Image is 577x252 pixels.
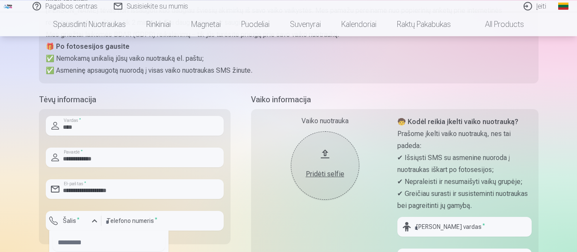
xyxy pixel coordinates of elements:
[251,94,539,106] h5: Vaiko informacija
[397,128,532,152] p: Prašome įkelti vaiko nuotrauką, nes tai padeda:
[299,169,351,179] div: Pridėti selfie
[258,116,392,126] div: Vaiko nuotrauka
[387,12,461,36] a: Raktų pakabukas
[231,12,280,36] a: Puodeliai
[397,176,532,188] p: ✔ Nepraleisti ir nesumaišyti vaikų grupėje;
[136,12,181,36] a: Rinkiniai
[3,3,13,9] img: /fa2
[43,12,136,36] a: Spausdinti nuotraukas
[46,42,130,50] strong: 🎁 Po fotosesijos gausite
[39,94,231,106] h5: Tėvų informacija
[397,118,518,126] strong: 🧒 Kodėl reikia įkelti vaiko nuotrauką?
[181,12,231,36] a: Magnetai
[46,65,532,77] p: ✅ Asmeninę apsaugotą nuorodą į visas vaiko nuotraukas SMS žinute.
[461,12,534,36] a: All products
[397,188,532,212] p: ✔ Greičiau surasti ir susisteminti nuotraukas bei pagreitinti jų gamybą.
[46,211,101,231] button: Šalis*
[59,216,83,225] label: Šalis
[397,152,532,176] p: ✔ Išsiųsti SMS su asmenine nuoroda į nuotraukas iškart po fotosesijos;
[46,53,532,65] p: ✅ Nemokamą unikalią jūsų vaiko nuotrauką el. paštu;
[331,12,387,36] a: Kalendoriai
[291,131,359,200] button: Pridėti selfie
[280,12,331,36] a: Suvenyrai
